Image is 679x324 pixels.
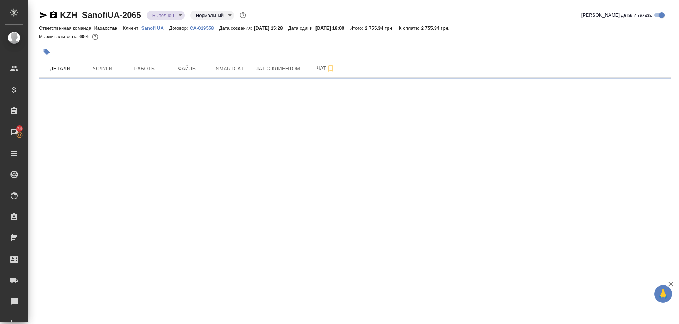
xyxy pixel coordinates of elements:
[254,25,288,31] p: [DATE] 15:28
[219,25,254,31] p: Дата создания:
[657,287,669,301] span: 🙏
[421,25,455,31] p: 2 755,34 грн.
[39,11,47,19] button: Скопировать ссылку для ЯМессенджера
[365,25,399,31] p: 2 755,34 грн.
[39,34,79,39] p: Маржинальность:
[170,64,204,73] span: Файлы
[326,64,335,73] svg: Подписаться
[169,25,190,31] p: Договор:
[581,12,652,19] span: [PERSON_NAME] детали заказа
[315,25,350,31] p: [DATE] 18:00
[213,64,247,73] span: Smartcat
[43,64,77,73] span: Детали
[91,32,100,41] button: 1805.15 RUB;
[147,11,185,20] div: Выполнен
[309,64,343,73] span: Чат
[190,11,234,20] div: Выполнен
[123,25,141,31] p: Клиент:
[60,10,141,20] a: KZH_SanofiUA-2065
[255,64,300,73] span: Чат с клиентом
[79,34,90,39] p: 60%
[49,11,58,19] button: Скопировать ссылку
[13,125,26,132] span: 74
[141,25,169,31] a: Sanofi UA
[86,64,120,73] span: Услуги
[350,25,365,31] p: Итого:
[194,12,226,18] button: Нормальный
[39,44,54,60] button: Добавить тэг
[94,25,123,31] p: Казахстан
[399,25,421,31] p: К оплате:
[2,123,27,141] a: 74
[150,12,176,18] button: Выполнен
[190,25,219,31] a: CA-019558
[654,285,672,303] button: 🙏
[39,25,94,31] p: Ответственная команда:
[128,64,162,73] span: Работы
[238,11,248,20] button: Доп статусы указывают на важность/срочность заказа
[288,25,315,31] p: Дата сдачи:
